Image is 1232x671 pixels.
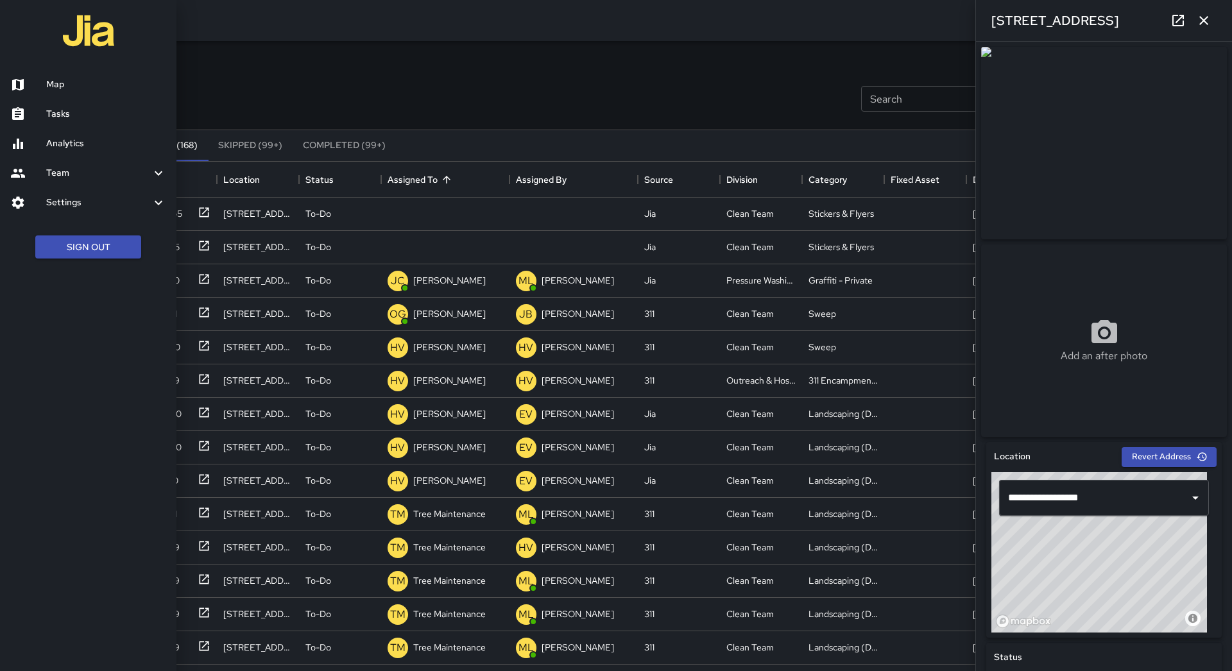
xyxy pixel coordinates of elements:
[46,166,151,180] h6: Team
[46,78,166,92] h6: Map
[46,196,151,210] h6: Settings
[46,107,166,121] h6: Tasks
[35,235,141,259] button: Sign Out
[46,137,166,151] h6: Analytics
[63,5,114,56] img: jia-logo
